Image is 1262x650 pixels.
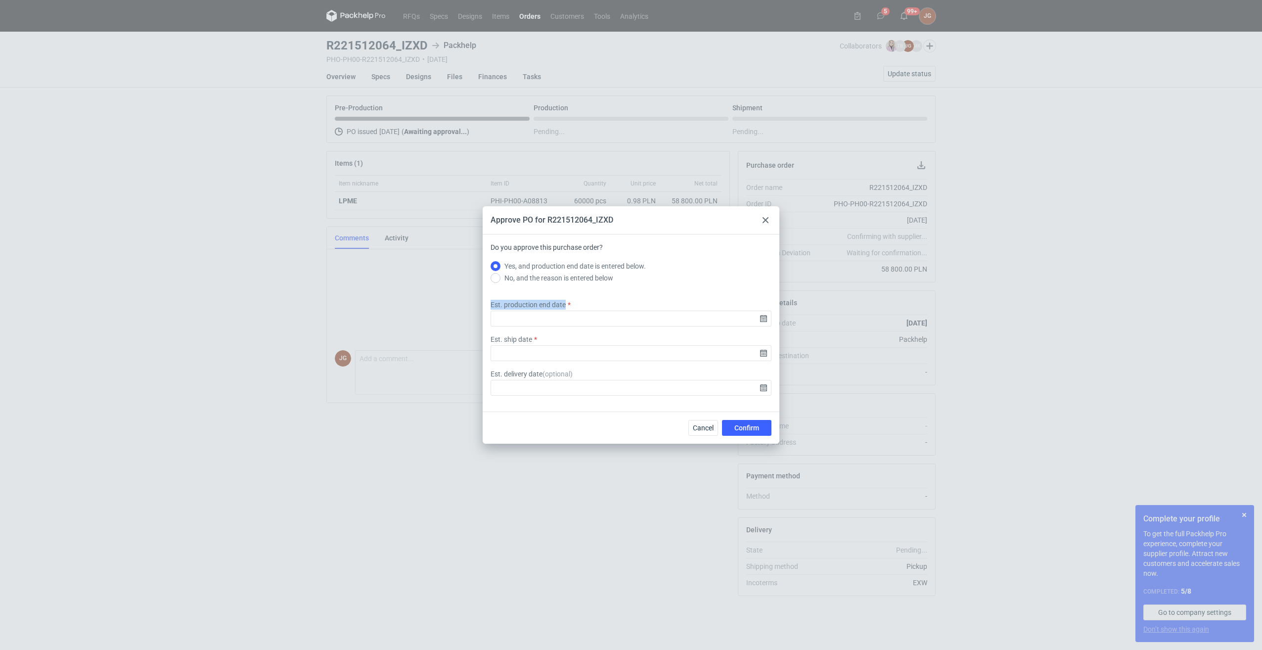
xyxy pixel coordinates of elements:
[734,424,759,431] span: Confirm
[693,424,714,431] span: Cancel
[542,370,573,378] span: ( optional )
[688,420,718,436] button: Cancel
[491,334,532,344] label: Est. ship date
[491,369,573,379] label: Est. delivery date
[491,242,603,260] label: Do you approve this purchase order?
[491,300,566,310] label: Est. production end date
[722,420,771,436] button: Confirm
[491,215,613,226] div: Approve PO for R221512064_IZXD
